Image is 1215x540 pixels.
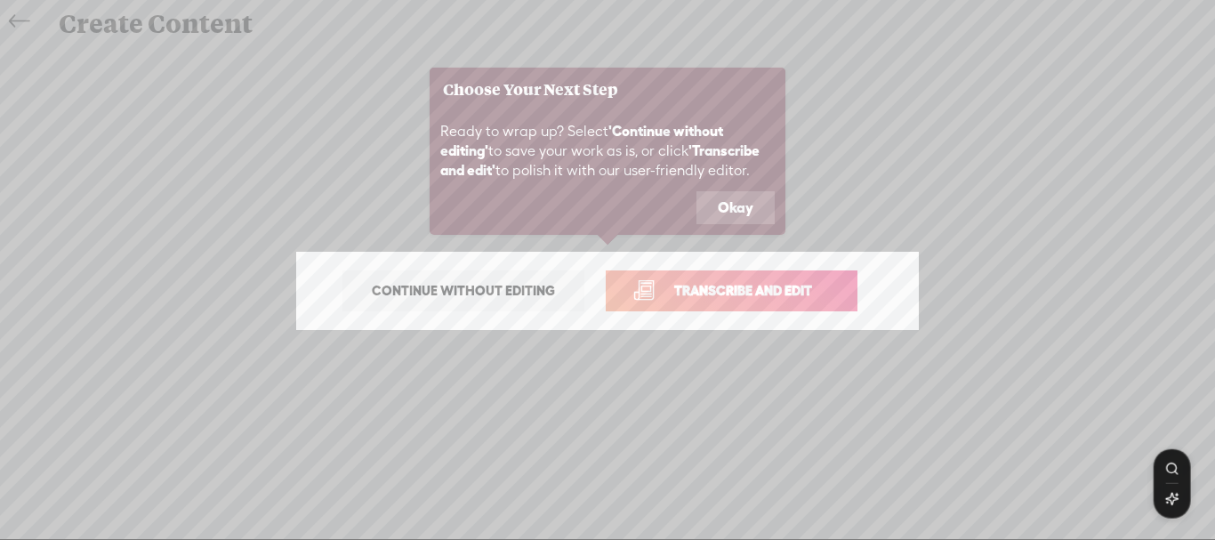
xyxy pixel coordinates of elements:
[696,191,775,225] button: Okay
[440,142,760,178] b: 'Transcribe and edit'
[430,111,785,190] div: Ready to wrap up? Select to save your work as is, or click to polish it with our user-friendly ed...
[656,280,831,301] span: Transcribe and edit
[353,278,574,303] span: Continue without editing
[440,123,723,158] b: 'Continue without editing'
[443,81,772,98] h3: Choose Your Next Step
